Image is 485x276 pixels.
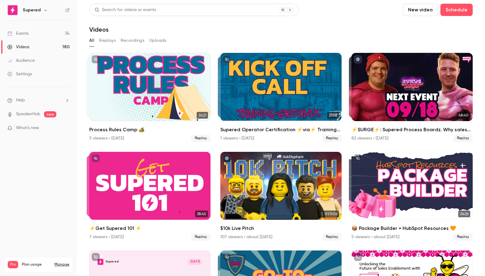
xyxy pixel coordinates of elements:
button: Recordings [121,36,144,45]
a: 26:2626:26📦 Package Builder + HubSpot Resources 🧡5 viewers • about [DATE]Replay [351,152,473,241]
a: Manage [54,262,69,267]
span: Plan usage [22,262,51,267]
span: 38:45 [195,211,208,217]
img: Supered [8,5,18,15]
button: Schedule [440,4,473,16]
span: new [44,111,56,117]
p: Supered [106,260,119,264]
div: 107 viewers • about [DATE] [220,234,272,240]
button: unpublished [92,55,100,63]
div: Videos [7,44,29,50]
h2: Process Rules Camp 🏕️ [89,126,210,133]
button: unpublished [92,253,100,261]
h2: ⚡️SURGE⚡️: Supered Process Boardz. Why sales enablement used to feel hard [351,126,473,133]
span: 01:11:06 [323,211,339,217]
img: Admin Arena Finale [98,259,104,265]
h2: Supered Operator Certification ⚡️via⚡️ Training Grounds: Kickoff Call [220,126,342,133]
a: 38:4538:45⚡️Get Supered 101 ⚡️7 viewers • [DATE]Replay [89,152,210,241]
button: unpublished [223,253,231,261]
li: Supered Operator Certification ⚡️via⚡️ Training Grounds: Kickoff Call [220,53,342,142]
div: Search for videos or events [94,7,156,13]
a: 01:11:06$10k Live Pitch107 viewers • about [DATE]Replay [220,152,342,241]
li: Process Rules Camp 🏕️ [89,53,210,142]
span: Replay [322,135,342,142]
button: Uploads [149,36,166,45]
button: unpublished [354,154,362,162]
span: Replay [322,233,342,241]
span: Replay [453,233,473,241]
div: 82 viewers • [DATE] [351,135,388,141]
section: Videos [89,4,473,272]
h2: 📦 Package Builder + HubSpot Resources 🧡 [351,225,473,232]
span: 48:40 [457,112,470,119]
div: 1 viewers • [DATE] [220,135,254,141]
div: 5 viewers • about [DATE] [351,234,399,240]
button: unpublished [354,253,362,261]
span: Replay [453,135,473,142]
button: unpublished [92,154,100,162]
div: 7 viewers • [DATE] [89,234,124,240]
li: ⚡️SURGE⚡️: Supered Process Boardz. Why sales enablement used to feel hard [351,53,473,142]
li: help-dropdown-opener [7,97,70,104]
div: Settings [7,71,32,77]
span: Replay [191,233,210,241]
button: New video [403,4,438,16]
div: 5 viewers • [DATE] [89,135,124,141]
span: [DATE] [188,259,202,265]
h2: ⚡️Get Supered 101 ⚡️ [89,225,210,232]
a: SpeakerHub [16,111,40,117]
span: 26:26 [458,211,470,217]
li: 📦 Package Builder + HubSpot Resources 🧡 [351,152,473,241]
button: Replays [99,36,116,45]
div: Audience [7,57,35,64]
h1: Videos [89,26,109,33]
iframe: Noticeable Trigger [62,125,70,131]
a: 48:4048:40⚡️SURGE⚡️: Supered Process Boardz. Why sales enablement used to feel hard82 viewers • [... [351,53,473,142]
span: 26:21 [197,112,208,119]
h2: $10k Live Pitch [220,225,342,232]
li: $10k Live Pitch [220,152,342,241]
span: Replay [191,135,210,142]
a: 21:4821:48Supered Operator Certification ⚡️via⚡️ Training Grounds: Kickoff Call1 viewers • [DATE]... [220,53,342,142]
span: 21:48 [327,112,339,119]
span: What's new [16,125,39,131]
button: All [89,36,94,45]
span: Pro [8,261,18,268]
li: ⚡️Get Supered 101 ⚡️ [89,152,210,241]
span: Help [16,97,25,104]
h6: Supered [23,7,41,13]
a: 26:2126:21Process Rules Camp 🏕️5 viewers • [DATE]Replay [89,53,210,142]
button: published [354,55,362,63]
button: unpublished [223,55,231,63]
div: Events [7,30,29,37]
button: published [223,154,231,162]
